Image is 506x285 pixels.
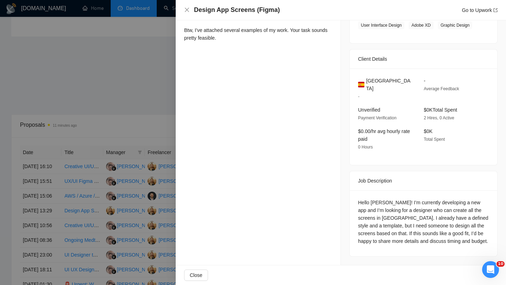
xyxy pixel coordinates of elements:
span: $0K Total Spent [424,107,457,113]
span: [GEOGRAPHIC_DATA] [366,77,413,92]
span: Graphic Design [438,21,473,29]
span: Close [190,271,202,279]
span: 10 [497,261,505,267]
span: Total Spent [424,137,445,142]
iframe: Intercom live chat [482,261,499,278]
div: Hi there, sure. When are you available for a short meeting? Btw, I've attached several examples o... [184,11,332,42]
span: - [424,78,426,84]
div: Client Details [358,49,489,68]
span: User Interface Design [358,21,404,29]
span: Average Feedback [424,86,459,91]
div: Hello [PERSON_NAME]! I’m currently developing a new app and I’m looking for a designer who can cr... [358,199,489,245]
span: Payment Verification [358,115,396,120]
span: - [358,94,359,99]
div: Job Description [358,171,489,190]
span: Unverified [358,107,380,113]
h4: Design App Screens (Figma) [194,6,280,14]
button: Close [184,270,208,281]
img: 🇪🇸 [358,81,364,88]
span: close [184,7,190,13]
span: export [493,8,498,12]
span: 0 Hours [358,145,373,150]
span: $0.00/hr avg hourly rate paid [358,128,410,142]
span: Adobe XD [409,21,434,29]
span: $0K [424,128,433,134]
button: Close [184,7,190,13]
span: 2 Hires, 0 Active [424,115,454,120]
a: Go to Upworkexport [462,7,498,13]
